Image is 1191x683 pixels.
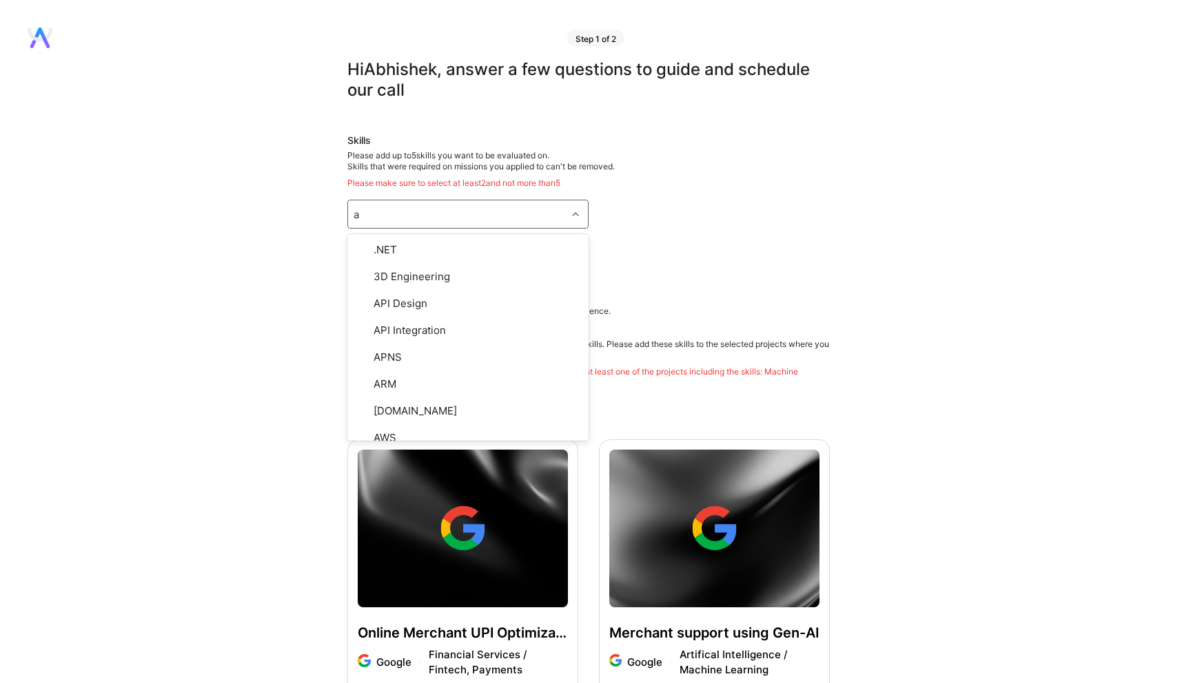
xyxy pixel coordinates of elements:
[572,211,579,218] i: icon Chevron
[356,430,580,446] div: AWS
[567,30,624,46] div: Step 1 of 2
[356,350,580,366] div: APNS
[347,150,830,189] div: Please add up to 5 skills you want to be evaluated on.
[347,306,830,388] div: Please select projects that best represent your skills and experience. Be prepared to discuss the...
[347,178,830,189] div: Please make sure to select at least 2 and not more than 5
[347,161,615,171] span: Skills that were required on missions you applied to can't be removed.
[347,366,830,388] div: Please make sure that at least two projects are selected, with at least one of the projects inclu...
[347,134,830,147] div: Skills
[356,296,580,312] div: API Design
[356,269,580,285] div: 3D Engineering
[347,59,830,101] div: Hi Abhishek , answer a few questions to guide and schedule our call
[356,403,580,419] div: [DOMAIN_NAME]
[356,323,580,339] div: API Integration
[356,242,580,258] div: .NET
[356,377,580,392] div: ARM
